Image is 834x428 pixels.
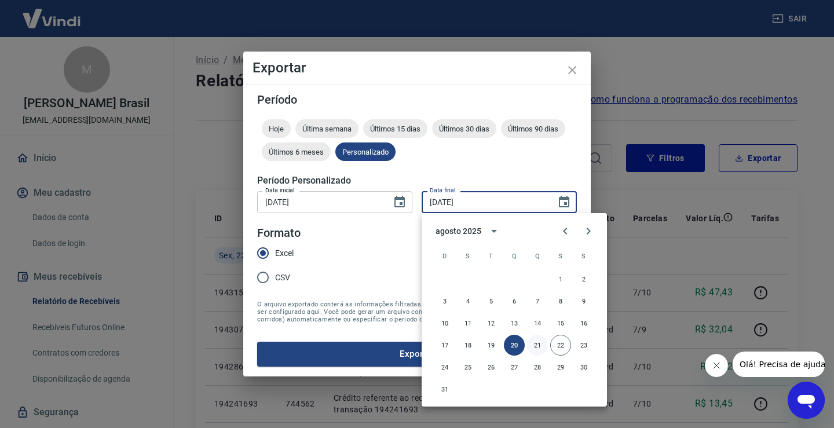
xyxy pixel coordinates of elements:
button: 10 [434,313,455,334]
button: Next month [577,220,600,243]
button: 27 [504,357,525,378]
h4: Exportar [253,61,581,75]
span: Hoje [262,125,291,133]
div: Últimos 30 dias [432,119,496,138]
span: terça-feira [481,244,502,268]
button: 6 [504,291,525,312]
span: Últimos 15 dias [363,125,427,133]
h5: Período [257,94,577,105]
button: 31 [434,379,455,400]
button: 16 [573,313,594,334]
button: 22 [550,335,571,356]
button: Choose date, selected date is 21 de ago de 2025 [388,191,411,214]
button: 26 [481,357,502,378]
button: 15 [550,313,571,334]
span: Olá! Precisa de ajuda? [7,8,97,17]
input: DD/MM/YYYY [422,191,548,213]
span: sábado [573,244,594,268]
input: DD/MM/YYYY [257,191,383,213]
button: 5 [481,291,502,312]
label: Data inicial [265,186,295,195]
button: 28 [527,357,548,378]
span: Últimos 30 dias [432,125,496,133]
button: 2 [573,269,594,290]
div: Hoje [262,119,291,138]
button: Choose date, selected date is 20 de ago de 2025 [553,191,576,214]
div: Última semana [295,119,359,138]
div: Últimos 15 dias [363,119,427,138]
span: quinta-feira [527,244,548,268]
button: 3 [434,291,455,312]
span: Excel [275,247,294,259]
button: 1 [550,269,571,290]
button: 30 [573,357,594,378]
span: domingo [434,244,455,268]
button: 24 [434,357,455,378]
h5: Período Personalizado [257,175,577,186]
span: Personalizado [335,148,396,156]
button: 19 [481,335,502,356]
iframe: Mensagem da empresa [733,352,825,377]
div: Últimos 90 dias [501,119,565,138]
iframe: Botão para abrir a janela de mensagens [788,382,825,419]
span: CSV [275,272,290,284]
button: 18 [458,335,478,356]
span: sexta-feira [550,244,571,268]
div: Personalizado [335,142,396,161]
button: Previous month [554,220,577,243]
button: 8 [550,291,571,312]
label: Data final [430,186,456,195]
button: 21 [527,335,548,356]
button: 13 [504,313,525,334]
div: Últimos 6 meses [262,142,331,161]
iframe: Fechar mensagem [705,354,728,377]
span: O arquivo exportado conterá as informações filtradas na tela anterior com exceção do período que ... [257,301,577,323]
button: 14 [527,313,548,334]
button: 7 [527,291,548,312]
button: Exportar [257,342,577,366]
span: Últimos 6 meses [262,148,331,156]
button: 29 [550,357,571,378]
button: 23 [573,335,594,356]
span: quarta-feira [504,244,525,268]
button: 9 [573,291,594,312]
span: segunda-feira [458,244,478,268]
button: 25 [458,357,478,378]
button: 4 [458,291,478,312]
button: 11 [458,313,478,334]
button: calendar view is open, switch to year view [484,221,504,241]
button: close [558,56,586,84]
button: 20 [504,335,525,356]
legend: Formato [257,225,301,242]
span: Últimos 90 dias [501,125,565,133]
span: Última semana [295,125,359,133]
button: 17 [434,335,455,356]
button: 12 [481,313,502,334]
div: agosto 2025 [436,225,481,237]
